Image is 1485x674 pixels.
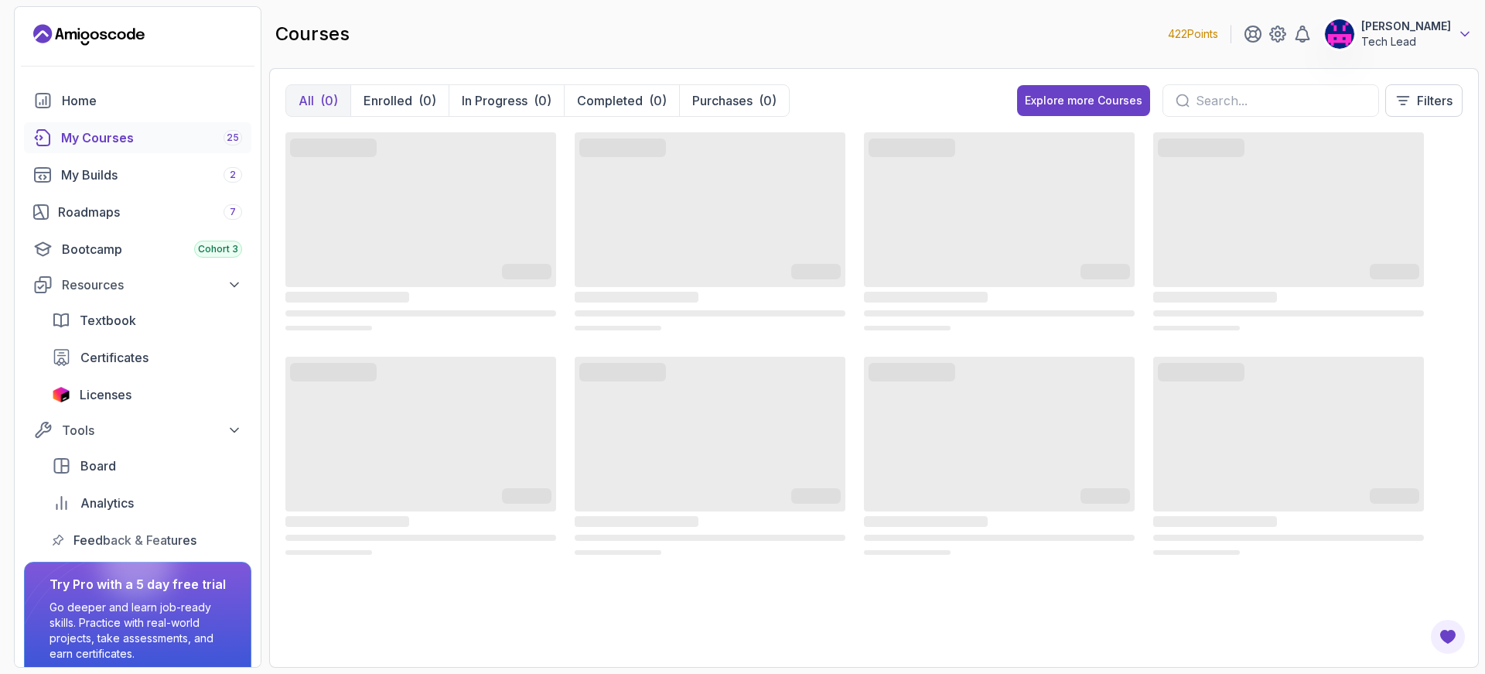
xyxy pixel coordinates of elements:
span: ‌ [1153,132,1424,287]
button: All(0) [286,85,350,116]
p: 422 Points [1168,26,1218,42]
div: card loading ui [285,354,556,559]
span: ‌ [285,310,556,316]
p: All [299,91,314,110]
span: ‌ [575,310,845,316]
a: licenses [43,379,251,410]
div: card loading ui [1153,129,1424,335]
button: Filters [1385,84,1463,117]
div: (0) [320,91,338,110]
span: ‌ [864,310,1135,316]
p: Filters [1417,91,1453,110]
a: textbook [43,305,251,336]
span: ‌ [791,267,841,279]
span: ‌ [864,132,1135,287]
button: Purchases(0) [679,85,789,116]
span: ‌ [290,142,377,154]
span: ‌ [575,132,845,287]
div: (0) [649,91,667,110]
span: ‌ [502,491,551,504]
p: Completed [577,91,643,110]
span: ‌ [1153,292,1277,303]
span: ‌ [575,516,698,527]
a: Landing page [33,22,145,47]
span: Certificates [80,348,148,367]
a: feedback [43,525,251,556]
span: ‌ [791,491,841,504]
a: analytics [43,488,251,518]
a: courses [24,122,251,153]
div: card loading ui [285,129,556,335]
span: 2 [230,169,236,181]
span: ‌ [575,357,845,511]
div: Resources [62,275,242,294]
button: Explore more Courses [1017,85,1150,116]
span: ‌ [1080,491,1130,504]
span: ‌ [579,142,666,154]
div: Bootcamp [62,240,242,258]
div: (0) [759,91,777,110]
button: In Progress(0) [449,85,564,116]
span: ‌ [575,292,698,303]
button: Resources [24,271,251,299]
span: ‌ [864,357,1135,511]
button: Tools [24,416,251,444]
div: (0) [534,91,551,110]
span: ‌ [579,366,666,378]
span: ‌ [864,326,951,330]
span: ‌ [1370,491,1419,504]
span: Feedback & Features [73,531,196,549]
span: ‌ [285,516,409,527]
span: ‌ [1370,267,1419,279]
a: certificates [43,342,251,373]
p: In Progress [462,91,527,110]
p: [PERSON_NAME] [1361,19,1451,34]
span: Licenses [80,385,131,404]
span: ‌ [864,550,951,555]
div: card loading ui [1153,354,1424,559]
span: Analytics [80,494,134,512]
div: My Builds [61,166,242,184]
span: ‌ [290,366,377,378]
span: ‌ [1153,310,1424,316]
span: ‌ [1158,366,1244,378]
span: ‌ [285,326,372,330]
img: user profile image [1325,19,1354,49]
span: Board [80,457,116,475]
span: ‌ [864,516,988,527]
span: Cohort 3 [198,243,238,255]
div: card loading ui [864,129,1135,335]
div: card loading ui [575,354,845,559]
span: ‌ [1153,326,1240,330]
div: Roadmaps [58,203,242,221]
a: roadmaps [24,197,251,228]
div: Explore more Courses [1025,93,1142,108]
button: user profile image[PERSON_NAME]Tech Lead [1324,19,1473,50]
span: ‌ [1158,142,1244,154]
span: ‌ [864,292,988,303]
div: card loading ui [864,354,1135,559]
span: ‌ [285,357,556,511]
a: builds [24,159,251,190]
span: ‌ [285,535,556,541]
span: ‌ [869,142,955,154]
span: ‌ [285,550,372,555]
div: My Courses [61,128,242,147]
span: ‌ [864,535,1135,541]
p: Go deeper and learn job-ready skills. Practice with real-world projects, take assessments, and ea... [49,600,226,662]
input: Search... [1196,91,1366,110]
span: ‌ [502,267,551,279]
a: board [43,450,251,481]
p: Tech Lead [1361,34,1451,50]
span: ‌ [1153,535,1424,541]
span: 7 [230,206,236,218]
span: ‌ [1153,357,1424,511]
span: ‌ [575,535,845,541]
p: Purchases [692,91,753,110]
div: Home [62,91,242,110]
span: ‌ [285,132,556,287]
h2: courses [275,22,350,46]
span: ‌ [1080,267,1130,279]
span: Textbook [80,311,136,330]
div: (0) [418,91,436,110]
